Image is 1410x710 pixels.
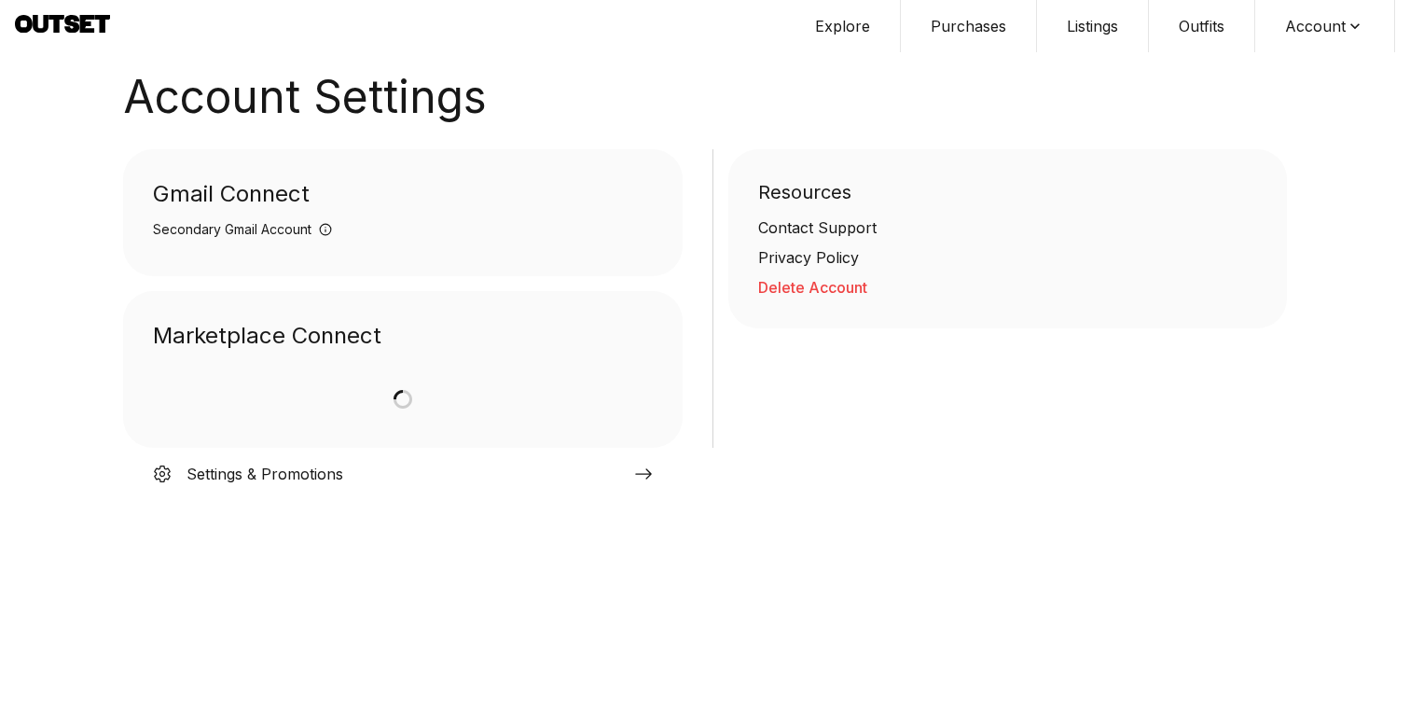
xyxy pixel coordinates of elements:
[153,179,653,220] div: Gmail Connect
[123,75,1287,119] h1: Account Settings
[758,276,1258,299] button: Delete Account
[758,246,1258,269] a: Privacy Policy
[153,220,653,246] div: Secondary Gmail Account
[187,463,343,485] div: Settings & Promotions
[758,179,1258,216] div: Resources
[153,321,653,351] div: Marketplace Connect
[153,448,653,493] a: Settings & Promotions
[758,216,1258,239] a: Contact Support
